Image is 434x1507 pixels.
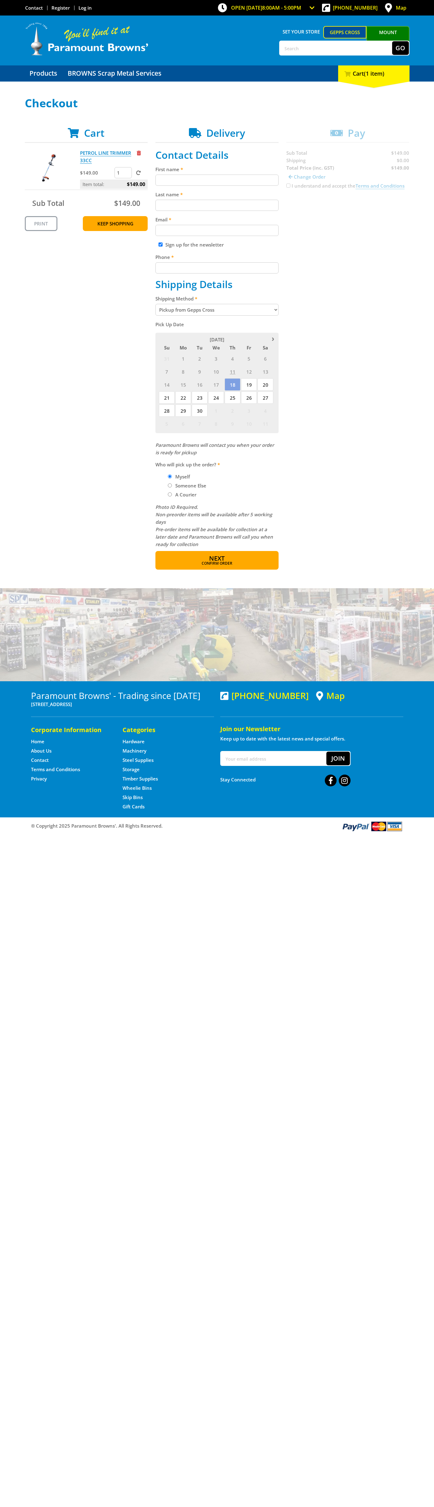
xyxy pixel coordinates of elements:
[338,65,409,82] div: Cart
[241,344,257,352] span: Fr
[241,404,257,417] span: 3
[169,562,265,565] span: Confirm order
[241,365,257,378] span: 12
[208,365,224,378] span: 10
[316,691,345,701] a: View a map of Gepps Cross location
[155,461,279,468] label: Who will pick up the order?
[159,417,175,430] span: 5
[80,169,113,176] p: $149.00
[192,352,208,365] span: 2
[209,554,225,562] span: Next
[32,198,64,208] span: Sub Total
[155,175,279,186] input: Please enter your first name.
[225,365,240,378] span: 11
[241,417,257,430] span: 10
[25,97,409,109] h1: Checkout
[208,352,224,365] span: 3
[192,404,208,417] span: 30
[225,404,240,417] span: 2
[51,5,70,11] a: Go to the registration page
[210,336,224,343] span: [DATE]
[192,417,208,430] span: 7
[241,378,257,391] span: 19
[31,691,214,700] h3: Paramount Browns' - Trading since [DATE]
[155,278,279,290] h2: Shipping Details
[220,735,403,742] p: Keep up to date with the latest news and special offers.
[84,126,105,140] span: Cart
[31,700,214,708] p: [STREET_ADDRESS]
[225,352,240,365] span: 4
[159,378,175,391] span: 14
[31,757,49,763] a: Go to the Contact page
[192,378,208,391] span: 16
[165,242,224,248] label: Sign up for the newsletter
[31,738,44,745] a: Go to the Home page
[241,352,257,365] span: 5
[208,404,224,417] span: 1
[257,391,273,404] span: 27
[155,504,273,547] em: Photo ID Required. Non-preorder items will be available after 5 working days Pre-order items will...
[25,22,149,56] img: Paramount Browns'
[208,378,224,391] span: 17
[175,404,191,417] span: 29
[175,378,191,391] span: 15
[123,766,140,773] a: Go to the Storage page
[31,766,80,773] a: Go to the Terms and Conditions page
[123,726,202,734] h5: Categories
[220,772,351,787] div: Stay Connected
[366,26,409,50] a: Mount [PERSON_NAME]
[225,378,240,391] span: 18
[80,180,148,189] p: Item total:
[155,216,279,223] label: Email
[159,344,175,352] span: Su
[155,225,279,236] input: Please enter your email address.
[323,26,366,38] a: Gepps Cross
[155,321,279,328] label: Pick Up Date
[123,785,152,791] a: Go to the Wheelie Bins page
[326,752,350,765] button: Join
[225,417,240,430] span: 9
[241,391,257,404] span: 26
[123,776,158,782] a: Go to the Timber Supplies page
[137,150,141,156] a: Remove from cart
[80,150,131,164] a: PETROL LINE TRIMMER 33CC
[127,180,145,189] span: $149.00
[25,216,57,231] a: Print
[175,344,191,352] span: Mo
[208,391,224,404] span: 24
[208,344,224,352] span: We
[159,365,175,378] span: 7
[155,304,279,316] select: Please select a shipping method.
[173,480,208,491] label: Someone Else
[155,551,279,570] button: Next Confirm order
[155,166,279,173] label: First name
[155,295,279,302] label: Shipping Method
[192,391,208,404] span: 23
[262,4,301,11] span: 8:00am - 5:00pm
[168,474,172,478] input: Please select who will pick up the order.
[83,216,148,231] a: Keep Shopping
[257,378,273,391] span: 20
[220,691,309,700] div: [PHONE_NUMBER]
[78,5,92,11] a: Log in
[175,417,191,430] span: 6
[208,417,224,430] span: 8
[206,126,245,140] span: Delivery
[173,489,199,500] label: A Courier
[280,41,392,55] input: Search
[257,417,273,430] span: 11
[25,820,409,832] div: ® Copyright 2025 Paramount Browns'. All Rights Reserved.
[225,344,240,352] span: Th
[225,391,240,404] span: 25
[168,483,172,487] input: Please select who will pick up the order.
[155,253,279,261] label: Phone
[123,794,143,801] a: Go to the Skip Bins page
[31,748,51,754] a: Go to the About Us page
[220,725,403,733] h5: Join our Newsletter
[114,198,140,208] span: $149.00
[392,41,409,55] button: Go
[257,365,273,378] span: 13
[155,442,274,456] em: Paramount Browns will contact you when your order is ready for pickup
[175,391,191,404] span: 22
[341,820,403,832] img: PayPal, Mastercard, Visa accepted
